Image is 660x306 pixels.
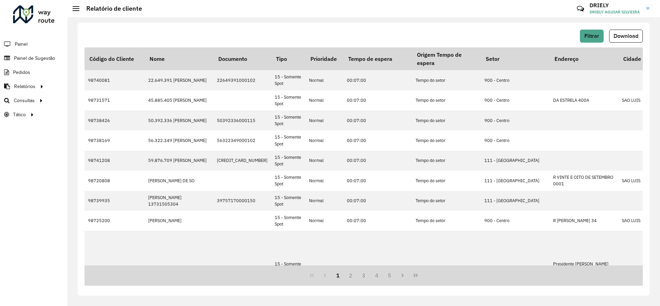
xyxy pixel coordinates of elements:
[614,33,638,39] span: Download
[145,211,213,231] td: [PERSON_NAME]
[145,191,213,211] td: [PERSON_NAME] 13731505304
[609,30,643,43] button: Download
[343,191,412,211] td: 00:07:00
[85,130,145,150] td: 98738169
[85,47,145,70] th: Código do Cliente
[306,231,343,304] td: Normal
[213,191,271,211] td: 39757170000150
[145,231,213,304] td: [PERSON_NAME]
[85,70,145,90] td: 98740081
[145,47,213,70] th: Nome
[271,191,306,211] td: 15 - Somente Spot
[213,70,271,90] td: 22649391000102
[412,90,481,110] td: Tempo do setor
[343,211,412,231] td: 00:07:00
[213,110,271,130] td: 50392336000115
[306,70,343,90] td: Normal
[271,211,306,231] td: 15 - Somente Spot
[343,90,412,110] td: 00:07:00
[271,171,306,190] td: 15 - Somente Spot
[271,130,306,150] td: 15 - Somente Spot
[481,70,550,90] td: 900 - Centro
[85,211,145,231] td: 98725200
[409,269,422,282] button: Last Page
[306,151,343,171] td: Normal
[590,9,641,15] span: DRIELY AGUIAR SILVEIRA
[271,90,306,110] td: 15 - Somente Spot
[306,90,343,110] td: Normal
[550,90,618,110] td: DA ESTRELA 400A
[412,70,481,90] td: Tempo do setor
[14,83,35,90] span: Relatórios
[343,70,412,90] td: 00:07:00
[481,211,550,231] td: 900 - Centro
[481,151,550,171] td: 111 - [GEOGRAPHIC_DATA]
[481,90,550,110] td: 900 - Centro
[590,2,641,9] h3: DRIELY
[370,269,383,282] button: 4
[85,231,145,304] td: 98711252
[85,90,145,110] td: 98731571
[580,30,604,43] button: Filtrar
[85,171,145,190] td: 98720808
[15,41,27,48] span: Painel
[271,47,306,70] th: Tipo
[412,110,481,130] td: Tempo do setor
[306,211,343,231] td: Normal
[145,90,213,110] td: 45.885.405 [PERSON_NAME]
[331,269,344,282] button: 1
[550,171,618,190] td: R VINTE E OITO DE SETEMBRO 0001
[85,110,145,130] td: 98738426
[481,47,550,70] th: Setor
[306,110,343,130] td: Normal
[343,171,412,190] td: 00:07:00
[550,211,618,231] td: R [PERSON_NAME] 34
[481,110,550,130] td: 900 - Centro
[306,191,343,211] td: Normal
[343,151,412,171] td: 00:07:00
[573,1,588,16] a: Contato Rápido
[14,97,35,104] span: Consultas
[271,70,306,90] td: 15 - Somente Spot
[306,130,343,150] td: Normal
[213,47,271,70] th: Documento
[396,269,409,282] button: Next Page
[343,130,412,150] td: 00:07:00
[481,231,550,304] td: 900 - Centro
[344,269,357,282] button: 2
[584,33,599,39] span: Filtrar
[550,47,618,70] th: Endereço
[412,191,481,211] td: Tempo do setor
[213,130,271,150] td: 56322349000102
[357,269,370,282] button: 3
[271,151,306,171] td: 15 - Somente Spot
[145,151,213,171] td: 59.876.709 [PERSON_NAME]
[13,69,30,76] span: Pedidos
[14,55,55,62] span: Painel de Sugestão
[271,231,306,304] td: 15 - Somente Spot
[271,110,306,130] td: 15 - Somente Spot
[412,47,481,70] th: Origem Tempo de espera
[343,110,412,130] td: 00:07:00
[13,111,26,118] span: Tático
[85,151,145,171] td: 98741208
[481,191,550,211] td: 111 - [GEOGRAPHIC_DATA]
[343,231,412,304] td: 00:11:17
[412,171,481,190] td: Tempo do setor
[550,231,618,304] td: Presidente [PERSON_NAME] 000025
[145,130,213,150] td: 56.322.349 [PERSON_NAME]
[412,211,481,231] td: Tempo do setor
[412,231,481,304] td: Cadastro do cliente
[306,47,343,70] th: Prioridade
[145,171,213,190] td: [PERSON_NAME] DE SO
[145,70,213,90] td: 22.649.391 [PERSON_NAME]
[306,171,343,190] td: Normal
[412,130,481,150] td: Tempo do setor
[481,130,550,150] td: 900 - Centro
[481,171,550,190] td: 111 - [GEOGRAPHIC_DATA]
[383,269,396,282] button: 5
[213,151,271,171] td: [CREDIT_CARD_NUMBER]
[343,47,412,70] th: Tempo de espera
[412,151,481,171] td: Tempo do setor
[145,110,213,130] td: 50.392.336 [PERSON_NAME]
